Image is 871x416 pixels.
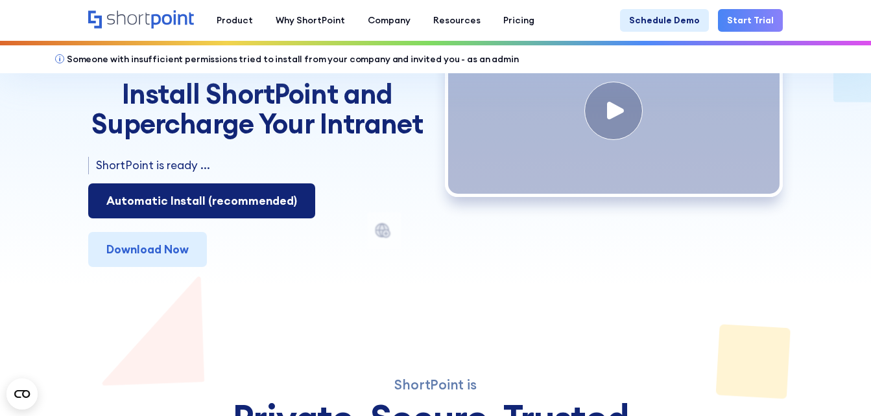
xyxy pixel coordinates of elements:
a: Company [356,9,422,32]
a: Why ShortPoint [264,9,356,32]
a: Product [205,9,264,32]
p: ShortPoint is ready ... [96,157,427,174]
a: Someone with insufficient permissions tried to install from your company and invited you - as an ... [67,53,519,65]
div: ShortPoint is [215,376,656,393]
a: Home [88,10,194,30]
div: Why ShortPoint [276,14,345,27]
a: Schedule Demo [620,9,709,32]
div: Resources [433,14,481,27]
div: Pricing [503,14,534,27]
a: Start Trial [718,9,783,32]
a: Automatic Install (recommended) [88,183,315,218]
iframe: Chat Widget [806,354,871,416]
h2: Install ShortPoint and Supercharge Your Intranet [88,79,427,139]
div: Company [368,14,411,27]
button: Open CMP widget [6,378,38,410]
div: Product [217,14,253,27]
a: Pricing [492,9,545,32]
a: Download Now [88,232,207,267]
a: Resources [422,9,492,32]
